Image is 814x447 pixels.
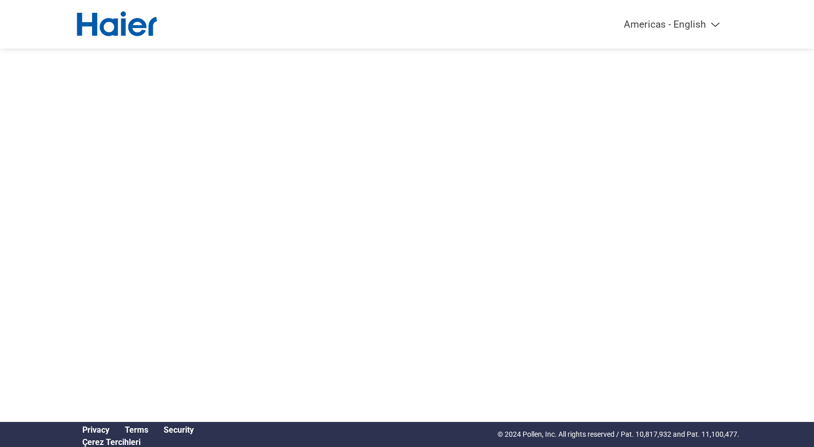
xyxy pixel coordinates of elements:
[498,429,739,440] p: © 2024 Pollen, Inc. All rights reserved / Pat. 10,817,932 and Pat. 11,100,477.
[125,425,148,435] a: Terms
[82,437,141,447] a: Cookie Preferences, opens a dedicated popup modal window
[164,425,194,435] a: Security
[75,10,159,38] img: Haier
[75,437,201,447] div: Open Cookie Preferences Modal
[82,425,109,435] a: Privacy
